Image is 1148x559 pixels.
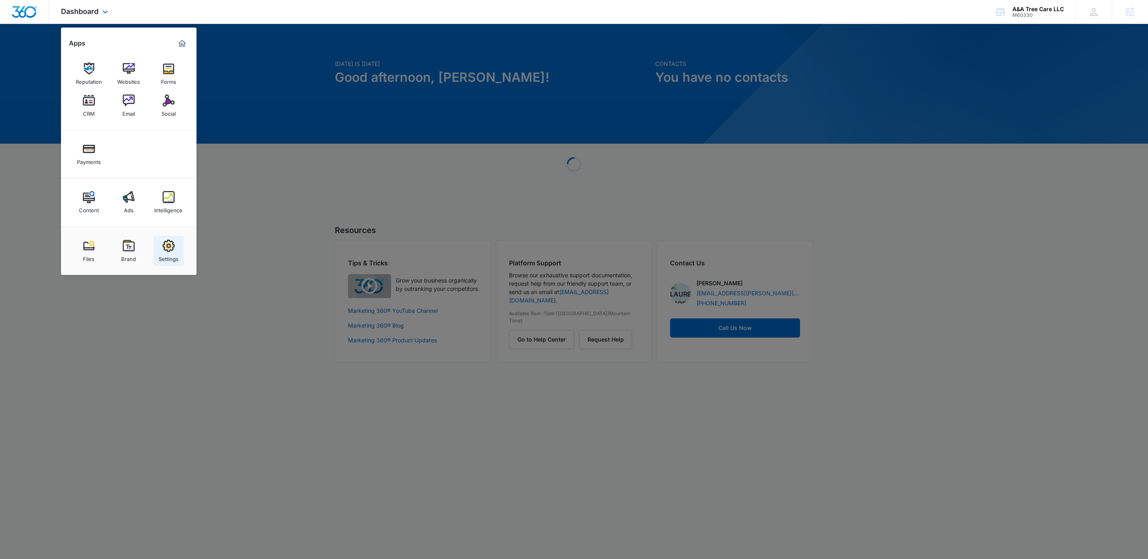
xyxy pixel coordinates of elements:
[74,236,104,266] a: Files
[114,236,144,266] a: Brand
[74,187,104,217] a: Content
[153,236,184,266] a: Settings
[153,187,184,217] a: Intelligence
[1012,12,1064,18] div: account id
[76,75,102,85] div: Reputation
[83,252,94,262] div: Files
[161,75,176,85] div: Forms
[161,107,176,117] div: Social
[74,139,104,169] a: Payments
[77,155,101,165] div: Payments
[153,91,184,121] a: Social
[154,203,183,213] div: Intelligence
[114,187,144,217] a: Ads
[1012,6,1064,12] div: account name
[117,75,140,85] div: Websites
[122,107,135,117] div: Email
[159,252,179,262] div: Settings
[74,59,104,89] a: Reputation
[121,252,136,262] div: Brand
[124,203,134,213] div: Ads
[74,91,104,121] a: CRM
[114,59,144,89] a: Websites
[176,37,189,50] a: Marketing 360® Dashboard
[79,203,99,213] div: Content
[114,91,144,121] a: Email
[153,59,184,89] a: Forms
[69,40,85,47] h2: Apps
[61,7,98,16] span: Dashboard
[83,107,95,117] div: CRM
